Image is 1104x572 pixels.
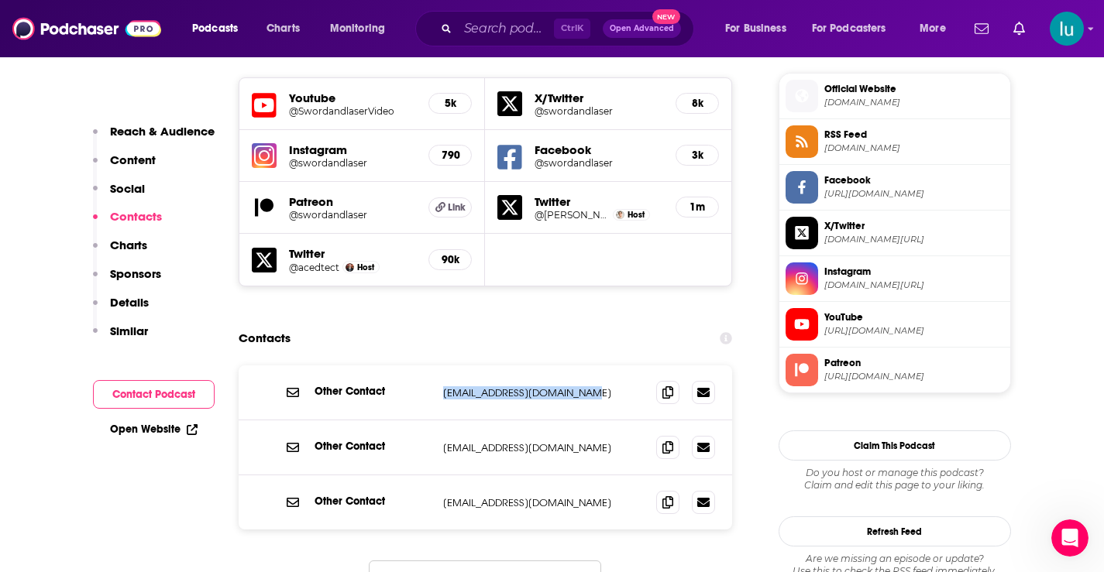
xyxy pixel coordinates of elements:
[1050,12,1084,46] img: User Profile
[786,262,1004,295] a: Instagram[DOMAIN_NAME][URL]
[1050,12,1084,46] span: Logged in as lusodano
[628,210,645,220] span: Host
[110,181,145,196] p: Social
[779,516,1011,546] button: Refresh Feed
[689,97,706,110] h5: 8k
[110,152,156,167] p: Content
[256,16,309,41] a: Charts
[920,18,946,39] span: More
[430,11,709,46] div: Search podcasts, credits, & more...
[93,152,156,181] button: Content
[289,209,417,221] a: @swordandlaser
[110,266,161,281] p: Sponsors
[968,15,995,42] a: Show notifications dropdown
[93,380,215,409] button: Contact Podcast
[725,18,786,39] span: For Business
[779,430,1011,461] button: Claim This Podcast
[535,91,663,105] h5: X/Twitter
[824,128,1004,142] span: RSS Feed
[448,201,466,214] span: Link
[652,9,680,24] span: New
[93,124,215,152] button: Reach & Audience
[357,262,374,272] span: Host
[12,14,161,43] img: Podchaser - Follow, Share and Rate Podcasts
[1050,12,1084,46] button: Show profile menu
[330,18,385,39] span: Monitoring
[319,16,405,41] button: open menu
[786,125,1004,158] a: RSS Feed[DOMAIN_NAME]
[824,97,1004,108] span: swordandlaser.com
[289,194,417,209] h5: Patreon
[824,310,1004,324] span: YouTube
[93,324,148,352] button: Similar
[535,209,609,221] a: @[PERSON_NAME]
[110,124,215,139] p: Reach & Audience
[824,188,1004,200] span: https://www.facebook.com/swordandlaser
[824,82,1004,96] span: Official Website
[616,211,624,219] img: Veronica Belmont
[824,325,1004,337] span: https://www.youtube.com/@SwordandlaserVideo
[824,265,1004,279] span: Instagram
[786,80,1004,112] a: Official Website[DOMAIN_NAME]
[315,385,431,398] p: Other Contact
[786,217,1004,249] a: X/Twitter[DOMAIN_NAME][URL]
[786,171,1004,204] a: Facebook[URL][DOMAIN_NAME]
[442,253,459,266] h5: 90k
[428,197,472,217] a: Link
[110,209,162,224] p: Contacts
[93,295,149,324] button: Details
[443,441,645,454] p: [EMAIL_ADDRESS][DOMAIN_NAME]
[824,371,1004,382] span: https://www.patreon.com/swordandlaser
[110,295,149,310] p: Details
[442,149,459,162] h5: 790
[443,496,645,509] p: [EMAIL_ADDRESS][DOMAIN_NAME]
[289,142,417,157] h5: Instagram
[239,324,291,353] h2: Contacts
[346,263,354,272] img: Tom Merritt
[824,234,1004,245] span: twitter.com/swordandlaser
[192,18,238,39] span: Podcasts
[289,105,417,117] a: @SwordandlaserVideo
[689,149,706,162] h5: 3k
[181,16,258,41] button: open menu
[610,25,674,33] span: Open Advanced
[315,440,431,453] p: Other Contact
[535,157,663,169] a: @swordandlaser
[289,246,417,261] h5: Twitter
[802,16,909,41] button: open menu
[252,143,277,168] img: iconImage
[786,354,1004,386] a: Patreon[URL][DOMAIN_NAME]
[779,467,1011,479] span: Do you host or manage this podcast?
[786,308,1004,341] a: YouTube[URL][DOMAIN_NAME]
[289,262,339,273] a: @acedtect
[824,173,1004,187] span: Facebook
[93,238,147,266] button: Charts
[315,495,431,508] p: Other Contact
[93,209,162,238] button: Contacts
[110,324,148,338] p: Similar
[93,181,145,210] button: Social
[1007,15,1031,42] a: Show notifications dropdown
[689,200,706,214] h5: 1m
[267,18,300,39] span: Charts
[442,97,459,110] h5: 5k
[289,91,417,105] h5: Youtube
[824,142,1004,154] span: feeds.soundcloud.com
[535,105,663,117] a: @swordandlaser
[110,423,198,436] a: Open Website
[443,386,645,399] p: [EMAIL_ADDRESS][DOMAIN_NAME]
[289,157,417,169] a: @swordandlaser
[779,467,1011,492] div: Claim and edit this page to your liking.
[110,238,147,252] p: Charts
[824,219,1004,233] span: X/Twitter
[909,16,965,41] button: open menu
